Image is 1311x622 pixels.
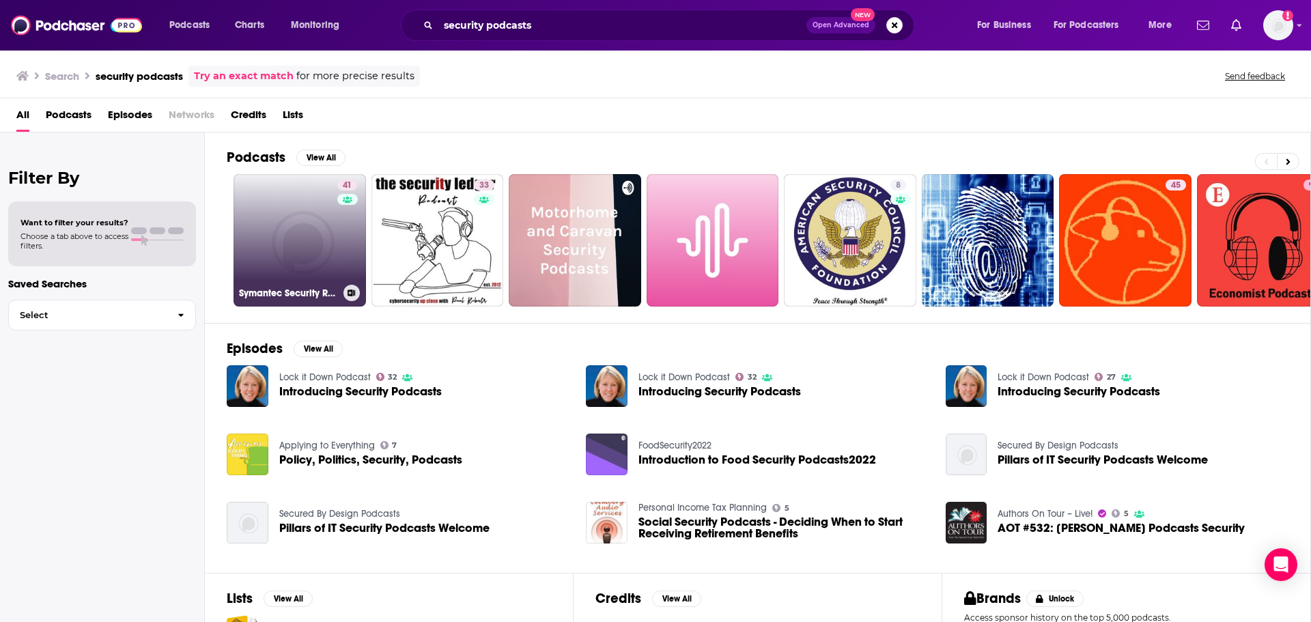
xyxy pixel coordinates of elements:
span: Want to filter your results? [20,218,128,227]
span: For Podcasters [1054,16,1119,35]
span: Episodes [108,104,152,132]
button: View All [296,150,346,166]
span: Networks [169,104,214,132]
a: Show notifications dropdown [1192,14,1215,37]
a: EpisodesView All [227,340,343,357]
img: Social Security Podcasts - Deciding When to Start Receiving Retirement Benefits [586,502,628,543]
h2: Episodes [227,340,283,357]
span: 5 [1124,511,1129,517]
div: Open Intercom Messenger [1265,548,1297,581]
a: 5 [1112,509,1129,518]
span: For Business [977,16,1031,35]
span: New [851,8,875,21]
button: Show profile menu [1263,10,1293,40]
span: Lists [283,104,303,132]
a: PodcastsView All [227,149,346,166]
a: Applying to Everything [279,440,375,451]
a: 45 [1059,174,1192,307]
span: Charts [235,16,264,35]
button: Send feedback [1221,70,1289,82]
button: View All [652,591,701,607]
a: 33 [371,174,504,307]
a: Pillars of IT Security Podcasts Welcome [998,454,1208,466]
span: Podcasts [169,16,210,35]
span: Credits [231,104,266,132]
a: ListsView All [227,590,313,607]
button: open menu [281,14,357,36]
a: Secured By Design Podcasts [998,440,1118,451]
span: More [1148,16,1172,35]
img: User Profile [1263,10,1293,40]
img: Introducing Security Podcasts [946,365,987,407]
p: Saved Searches [8,277,196,290]
span: AOT #532: [PERSON_NAME] Podcasts Security [998,522,1245,534]
button: View All [264,591,313,607]
a: Podcasts [46,104,91,132]
button: open menu [968,14,1048,36]
button: Open AdvancedNew [806,17,875,33]
button: Unlock [1026,591,1084,607]
a: 5 [772,504,789,512]
img: Pillars of IT Security Podcasts Welcome [946,434,987,475]
span: 27 [1107,374,1116,380]
a: Policy, Politics, Security, Podcasts [279,454,462,466]
img: Introducing Security Podcasts [227,365,268,407]
span: for more precise results [296,68,414,84]
a: Secured By Design Podcasts [279,508,400,520]
div: Search podcasts, credits, & more... [414,10,927,41]
a: Introduction to Food Security Podcasts2022 [586,434,628,475]
h2: Lists [227,590,253,607]
a: Authors On Tour – Live! [998,508,1092,520]
span: Introduction to Food Security Podcasts2022 [638,454,876,466]
a: Personal Income Tax Planning [638,502,767,513]
h2: Brands [964,590,1021,607]
span: Choose a tab above to access filters. [20,231,128,251]
h3: Symantec Security Response Podcasts [239,287,338,299]
h2: Podcasts [227,149,285,166]
input: Search podcasts, credits, & more... [438,14,806,36]
a: Lock it Down Podcast [998,371,1089,383]
a: 41Symantec Security Response Podcasts [234,174,366,307]
a: Social Security Podcasts - Deciding When to Start Receiving Retirement Benefits [638,516,929,539]
a: Introducing Security Podcasts [586,365,628,407]
a: Policy, Politics, Security, Podcasts [227,434,268,475]
span: Select [9,311,167,320]
span: Open Advanced [813,22,869,29]
a: CreditsView All [595,590,701,607]
a: All [16,104,29,132]
a: 45 [1166,180,1186,190]
button: open menu [1045,14,1139,36]
a: 41 [337,180,357,190]
span: Introducing Security Podcasts [279,386,442,397]
button: Select [8,300,196,330]
span: 8 [896,179,901,193]
span: Logged in as tyllerbarner [1263,10,1293,40]
span: 41 [343,179,352,193]
img: Pillars of IT Security Podcasts Welcome [227,502,268,543]
a: Introducing Security Podcasts [638,386,801,397]
a: Show notifications dropdown [1226,14,1247,37]
span: 32 [388,374,397,380]
img: Podchaser - Follow, Share and Rate Podcasts [11,12,142,38]
button: open menu [1139,14,1189,36]
a: Try an exact match [194,68,294,84]
h2: Credits [595,590,641,607]
span: 7 [392,442,397,449]
a: AOT #532: Gina Wohlsdorf Podcasts Security [946,502,987,543]
span: 32 [748,374,757,380]
a: 7 [380,441,397,449]
a: Pillars of IT Security Podcasts Welcome [279,522,490,534]
h3: security podcasts [96,70,183,83]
